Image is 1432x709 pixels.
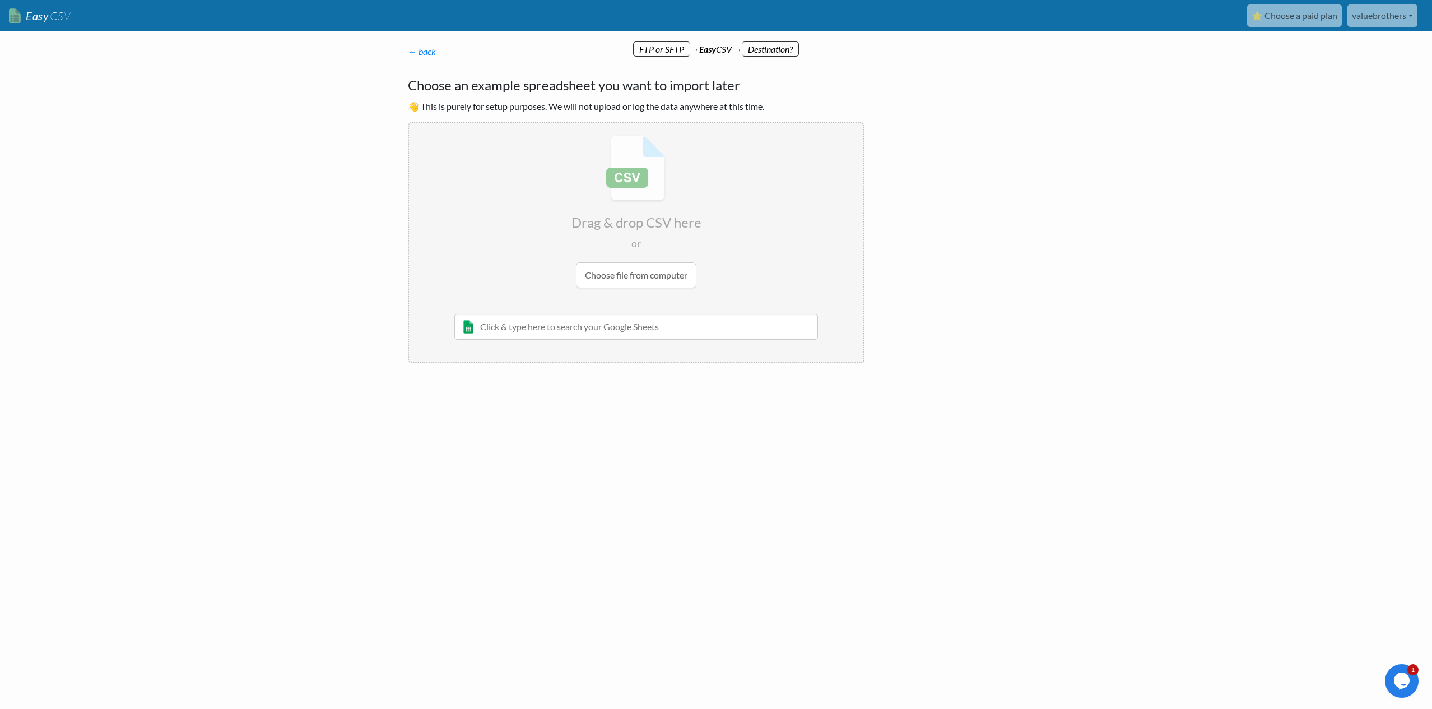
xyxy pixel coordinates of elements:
[49,9,71,23] span: CSV
[408,100,864,113] p: 👋 This is purely for setup purposes. We will not upload or log the data anywhere at this time.
[9,4,71,27] a: EasyCSV
[408,46,436,57] a: ← back
[397,31,1035,56] div: → CSV →
[1385,664,1421,698] iframe: chat widget
[454,314,818,340] input: Click & type here to search your Google Sheets
[1347,4,1417,27] a: valuebrothers
[408,75,864,95] h4: Choose an example spreadsheet you want to import later
[1247,4,1342,27] a: ⭐ Choose a paid plan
